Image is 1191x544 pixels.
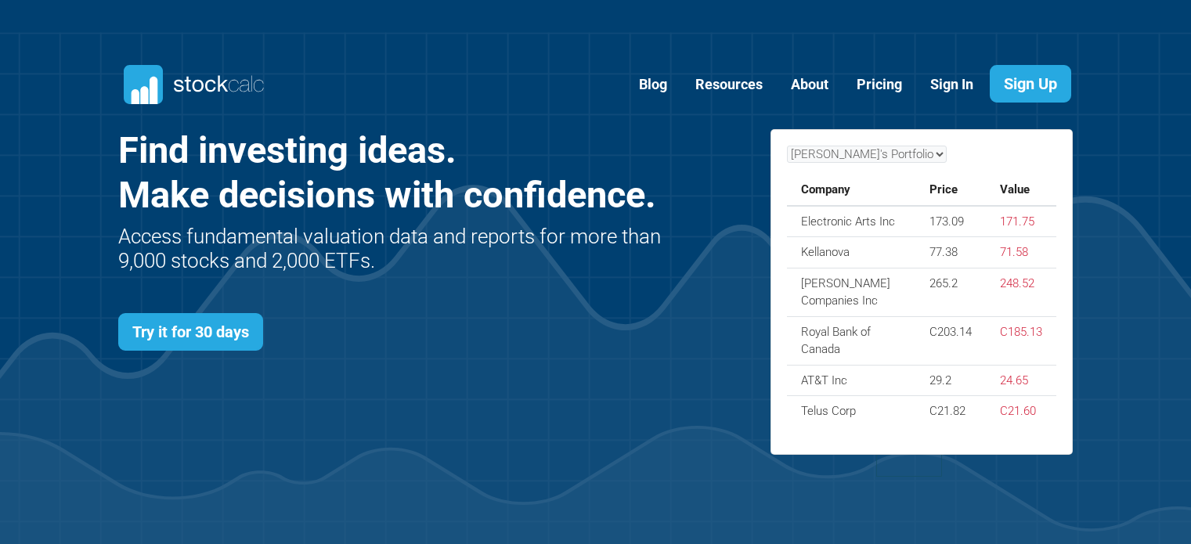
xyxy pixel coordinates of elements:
[915,175,986,206] th: Price
[919,66,985,104] a: Sign In
[684,66,774,104] a: Resources
[915,268,986,316] td: 265.2
[986,268,1056,316] td: 248.52
[986,316,1056,365] td: C185.13
[787,396,916,427] td: Telus Corp
[986,396,1056,427] td: C21.60
[787,206,916,237] td: Electronic Arts Inc
[845,66,914,104] a: Pricing
[915,237,986,268] td: 77.38
[118,128,666,217] h1: Find investing ideas. Make decisions with confidence.
[915,396,986,427] td: C21.82
[787,268,916,316] td: [PERSON_NAME] Companies Inc
[118,225,666,273] h2: Access fundamental valuation data and reports for more than 9,000 stocks and 2,000 ETFs.
[787,365,916,396] td: AT&T Inc
[118,313,263,351] a: Try it for 30 days
[986,237,1056,268] td: 71.58
[915,365,986,396] td: 29.2
[787,175,916,206] th: Company
[627,66,679,104] a: Blog
[915,206,986,237] td: 173.09
[787,237,916,268] td: Kellanova
[915,316,986,365] td: C203.14
[986,206,1056,237] td: 171.75
[990,65,1071,103] a: Sign Up
[787,316,916,365] td: Royal Bank of Canada
[779,66,840,104] a: About
[986,365,1056,396] td: 24.65
[986,175,1056,206] th: Value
